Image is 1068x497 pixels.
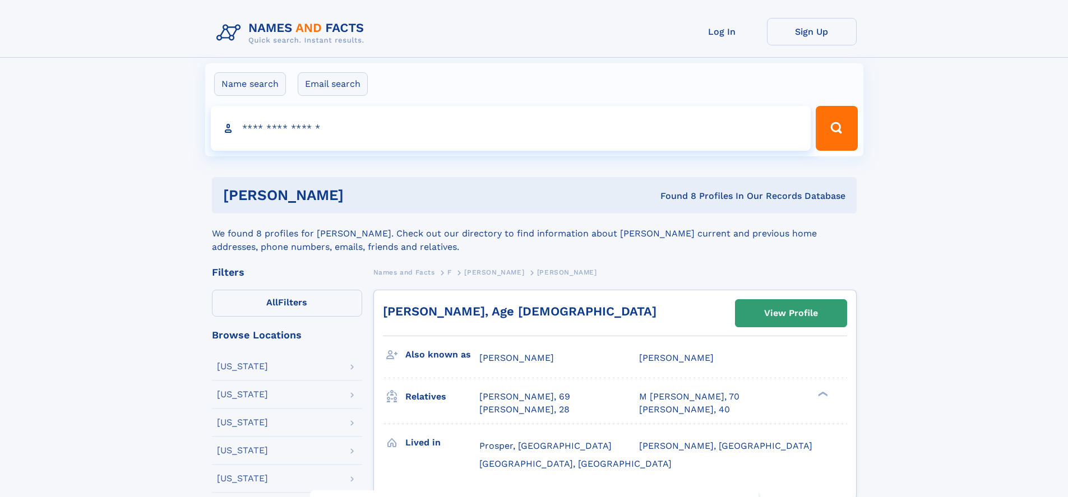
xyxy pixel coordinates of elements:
[479,352,554,363] span: [PERSON_NAME]
[217,418,268,427] div: [US_STATE]
[639,391,739,403] a: M [PERSON_NAME], 70
[212,290,362,317] label: Filters
[217,362,268,371] div: [US_STATE]
[479,403,570,416] a: [PERSON_NAME], 28
[298,72,368,96] label: Email search
[639,352,714,363] span: [PERSON_NAME]
[217,446,268,455] div: [US_STATE]
[212,213,857,254] div: We found 8 profiles for [PERSON_NAME]. Check out our directory to find information about [PERSON_...
[217,474,268,483] div: [US_STATE]
[373,265,435,279] a: Names and Facts
[677,18,767,45] a: Log In
[266,297,278,308] span: All
[537,268,597,276] span: [PERSON_NAME]
[217,390,268,399] div: [US_STATE]
[447,265,452,279] a: F
[405,345,479,364] h3: Also known as
[816,106,857,151] button: Search Button
[223,188,502,202] h1: [PERSON_NAME]
[214,72,286,96] label: Name search
[211,106,811,151] input: search input
[479,440,612,451] span: Prosper, [GEOGRAPHIC_DATA]
[479,458,672,469] span: [GEOGRAPHIC_DATA], [GEOGRAPHIC_DATA]
[447,268,452,276] span: F
[639,440,812,451] span: [PERSON_NAME], [GEOGRAPHIC_DATA]
[212,330,362,340] div: Browse Locations
[639,403,730,416] a: [PERSON_NAME], 40
[212,267,362,277] div: Filters
[464,268,524,276] span: [PERSON_NAME]
[464,265,524,279] a: [PERSON_NAME]
[764,300,818,326] div: View Profile
[767,18,857,45] a: Sign Up
[405,387,479,406] h3: Relatives
[405,433,479,452] h3: Lived in
[479,391,570,403] a: [PERSON_NAME], 69
[736,300,847,327] a: View Profile
[815,391,829,398] div: ❯
[212,18,373,48] img: Logo Names and Facts
[383,304,656,318] a: [PERSON_NAME], Age [DEMOGRAPHIC_DATA]
[502,190,845,202] div: Found 8 Profiles In Our Records Database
